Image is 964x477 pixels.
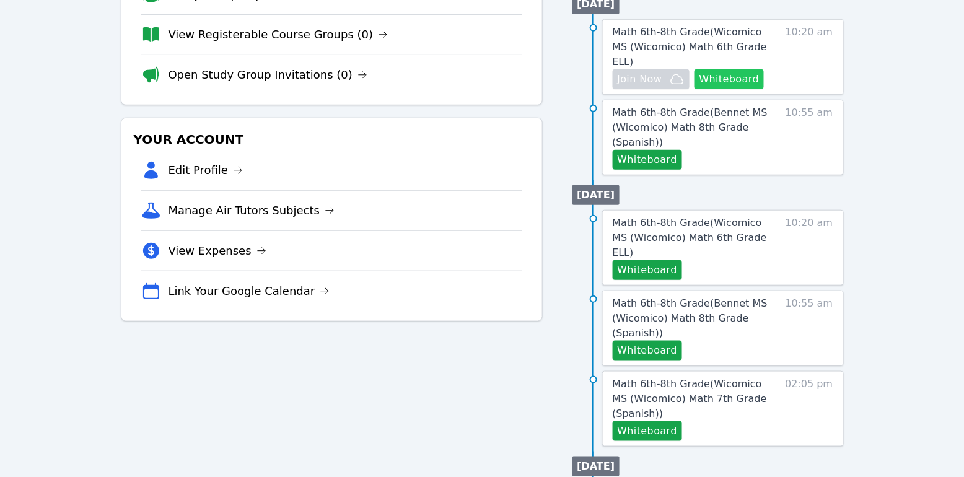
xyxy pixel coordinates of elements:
button: Whiteboard [695,69,765,89]
a: View Registerable Course Groups (0) [169,26,388,43]
a: Math 6th-8th Grade(Bennet MS (Wicomico) Math 8th Grade (Spanish)) [613,296,778,341]
a: Math 6th-8th Grade(Wicomico MS (Wicomico) Math 6th Grade ELL) [613,216,778,260]
li: [DATE] [572,457,620,476]
button: Whiteboard [613,150,683,170]
a: Math 6th-8th Grade(Wicomico MS (Wicomico) Math 7th Grade (Spanish)) [613,377,778,421]
button: Whiteboard [613,260,683,280]
span: Math 6th-8th Grade ( Wicomico MS (Wicomico) Math 6th Grade ELL ) [613,217,767,258]
a: View Expenses [169,242,266,260]
a: Edit Profile [169,162,243,179]
li: [DATE] [572,185,620,205]
a: Link Your Google Calendar [169,282,330,300]
a: Math 6th-8th Grade(Bennet MS (Wicomico) Math 8th Grade (Spanish)) [613,105,778,150]
a: Open Study Group Invitations (0) [169,66,368,84]
a: Manage Air Tutors Subjects [169,202,335,219]
button: Join Now [613,69,690,89]
button: Whiteboard [613,421,683,441]
a: Math 6th-8th Grade(Wicomico MS (Wicomico) Math 6th Grade ELL) [613,25,778,69]
span: 10:55 am [786,105,833,170]
span: 10:20 am [786,25,833,89]
button: Whiteboard [613,341,683,361]
h3: Your Account [131,128,532,151]
span: 02:05 pm [786,377,833,441]
span: 10:55 am [786,296,833,361]
span: Math 6th-8th Grade ( Wicomico MS (Wicomico) Math 7th Grade (Spanish) ) [613,378,767,419]
span: 10:20 am [786,216,833,280]
span: Join Now [618,72,662,87]
span: Math 6th-8th Grade ( Wicomico MS (Wicomico) Math 6th Grade ELL ) [613,26,767,68]
span: Math 6th-8th Grade ( Bennet MS (Wicomico) Math 8th Grade (Spanish) ) [613,297,768,339]
span: Math 6th-8th Grade ( Bennet MS (Wicomico) Math 8th Grade (Spanish) ) [613,107,768,148]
